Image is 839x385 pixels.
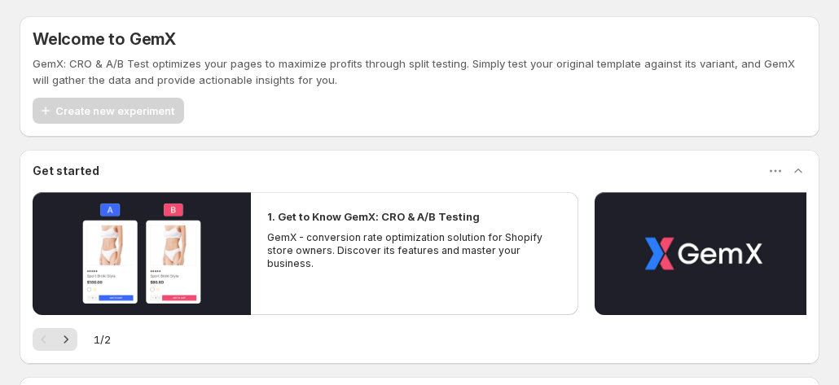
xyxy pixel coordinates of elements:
p: GemX: CRO & A/B Test optimizes your pages to maximize profits through split testing. Simply test ... [33,55,806,88]
h2: 1. Get to Know GemX: CRO & A/B Testing [267,208,480,225]
h5: Welcome to GemX [33,29,806,49]
span: 1 / 2 [94,331,111,348]
button: Play video [33,192,251,315]
button: Next [55,328,77,351]
p: GemX - conversion rate optimization solution for Shopify store owners. Discover its features and ... [267,231,562,270]
h3: Get started [33,163,99,179]
button: Play video [595,192,813,315]
nav: Pagination [33,328,77,351]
